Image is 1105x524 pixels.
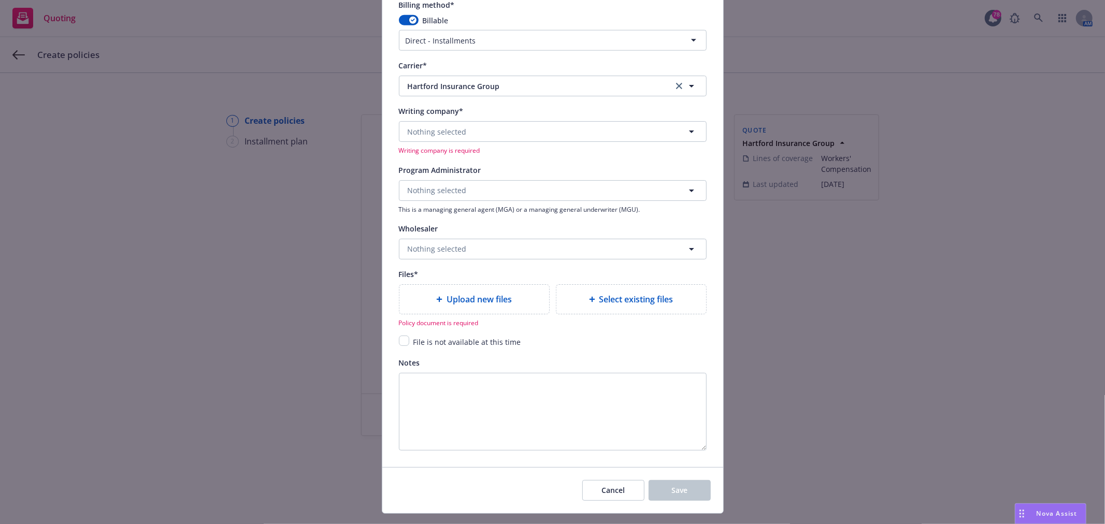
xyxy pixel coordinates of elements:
span: Upload new files [447,293,512,305]
a: clear selection [673,80,685,92]
span: Nothing selected [408,126,467,137]
button: Hartford Insurance Groupclear selection [399,76,707,96]
span: This is a managing general agent (MGA) or a managing general underwriter (MGU). [399,205,707,214]
div: Upload new files [399,284,550,314]
span: Nothing selected [408,185,467,196]
span: Policy document is required [399,318,707,327]
div: Billable [399,15,707,26]
div: Select existing files [556,284,707,314]
button: Nothing selected [399,239,707,259]
button: Cancel [582,480,644,501]
span: File is not available at this time [413,337,521,347]
span: Notes [399,358,420,368]
button: Nothing selected [399,180,707,201]
span: Writing company is required [399,146,707,155]
span: Hartford Insurance Group [408,81,657,92]
span: Program Administrator [399,165,481,175]
span: Files* [399,269,419,279]
span: Carrier* [399,61,427,70]
button: Save [649,480,711,501]
span: Select existing files [599,293,673,305]
span: Wholesaler [399,224,438,234]
span: Cancel [601,485,625,495]
button: Nothing selected [399,121,707,142]
span: Nova Assist [1037,509,1078,518]
button: Nova Assist [1015,503,1086,524]
span: Writing company* [399,106,464,116]
div: Drag to move [1015,504,1028,523]
span: Save [671,485,687,495]
span: Nothing selected [408,243,467,254]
